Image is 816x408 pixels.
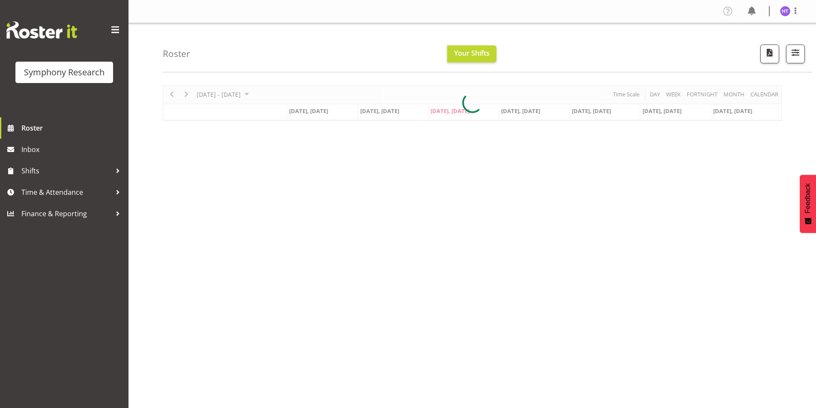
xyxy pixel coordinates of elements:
[163,49,190,59] h4: Roster
[21,143,124,156] span: Inbox
[21,164,111,177] span: Shifts
[804,183,812,213] span: Feedback
[786,45,805,63] button: Filter Shifts
[21,186,111,199] span: Time & Attendance
[780,6,790,16] img: hal-thomas1264.jpg
[454,48,490,58] span: Your Shifts
[24,66,105,79] div: Symphony Research
[760,45,779,63] button: Download a PDF of the roster according to the set date range.
[21,207,111,220] span: Finance & Reporting
[6,21,77,39] img: Rosterit website logo
[800,175,816,233] button: Feedback - Show survey
[447,45,496,63] button: Your Shifts
[21,122,124,134] span: Roster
